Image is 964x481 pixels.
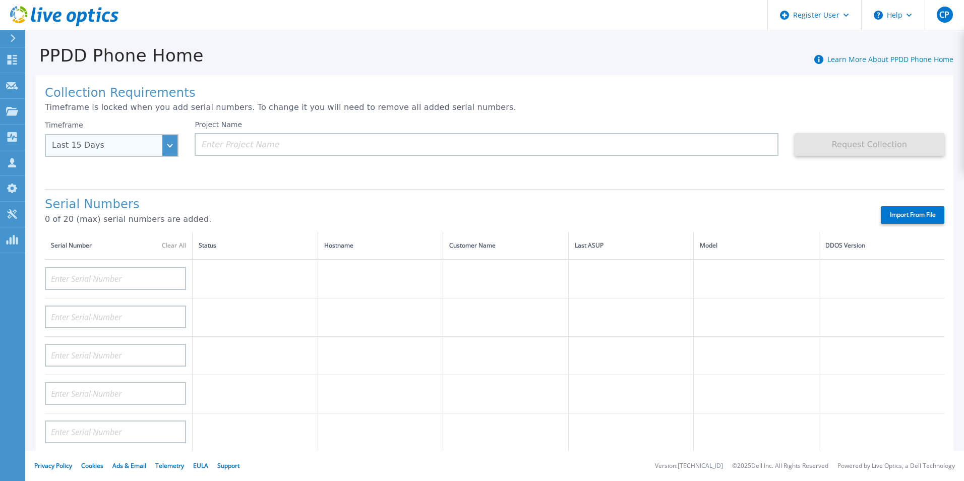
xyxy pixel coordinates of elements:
[45,86,944,100] h1: Collection Requirements
[694,232,819,260] th: Model
[45,121,83,129] label: Timeframe
[195,121,242,128] label: Project Name
[881,206,944,224] label: Import From File
[732,463,828,469] li: © 2025 Dell Inc. All Rights Reserved
[34,461,72,470] a: Privacy Policy
[45,215,863,224] p: 0 of 20 (max) serial numbers are added.
[52,141,160,150] div: Last 15 Days
[217,461,239,470] a: Support
[45,344,186,367] input: Enter Serial Number
[837,463,955,469] li: Powered by Live Optics, a Dell Technology
[155,461,184,470] a: Telemetry
[45,420,186,443] input: Enter Serial Number
[25,46,204,66] h1: PPDD Phone Home
[45,306,186,328] input: Enter Serial Number
[45,198,863,212] h1: Serial Numbers
[318,232,443,260] th: Hostname
[443,232,569,260] th: Customer Name
[795,133,944,156] button: Request Collection
[51,240,186,251] div: Serial Number
[45,103,944,112] p: Timeframe is locked when you add serial numbers. To change it you will need to remove all added s...
[193,232,318,260] th: Status
[568,232,694,260] th: Last ASUP
[655,463,723,469] li: Version: [TECHNICAL_ID]
[81,461,103,470] a: Cookies
[112,461,146,470] a: Ads & Email
[819,232,944,260] th: DDOS Version
[45,267,186,290] input: Enter Serial Number
[939,11,949,19] span: CP
[827,54,953,64] a: Learn More About PPDD Phone Home
[193,461,208,470] a: EULA
[45,382,186,405] input: Enter Serial Number
[195,133,778,156] input: Enter Project Name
